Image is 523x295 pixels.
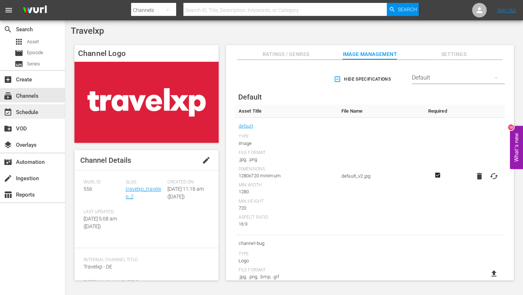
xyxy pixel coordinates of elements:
span: Default [238,93,262,101]
span: Ratings / Genres [259,50,313,59]
span: channel-bug [239,239,334,248]
span: Overlays [4,141,12,149]
span: Create [4,75,12,84]
span: Asset [27,38,39,45]
span: Search [398,3,417,16]
span: Wurl ID: [84,179,122,185]
div: Type [239,251,334,257]
span: 556 [84,186,92,192]
div: Logo [239,257,334,264]
span: [DATE] 5:08 am ([DATE]) [84,216,117,229]
span: Series [27,60,40,68]
td: default_v2.jpg [338,118,425,235]
div: .jpg, .png [239,156,334,163]
div: 16:9 [239,221,334,228]
span: Travelxp [71,26,104,36]
span: Automation [4,158,12,166]
span: Internal Channel Title: [84,257,206,263]
div: Type [239,134,334,140]
span: Image Management [342,50,397,59]
span: Slug: [126,179,164,185]
button: edit [198,151,215,169]
div: 1280x720 minimum [239,172,334,179]
span: External Channel Title: [84,279,206,285]
div: Dimensions [239,166,334,172]
div: Default [412,68,505,88]
div: 720 [239,205,334,212]
span: Asset [15,37,23,46]
span: Last Updated: [84,209,122,215]
span: Search [4,25,12,34]
span: VOD [4,124,12,133]
span: menu [4,6,13,15]
div: File Format [239,150,334,156]
span: Channel Details [80,156,131,165]
a: default [239,121,253,131]
div: Image [239,140,334,147]
span: Settings [426,50,481,59]
a: Sign Out [497,7,516,13]
button: Open Feedback Widget [510,126,523,169]
img: ans4CAIJ8jUAAAAAAAAAAAAAAAAAAAAAAAAgQb4GAAAAAAAAAAAAAAAAAAAAAAAAJMjXAAAAAAAAAAAAAAAAAAAAAAAAgAT5G... [17,2,52,19]
a: travelxp_travelxp_2 [126,186,161,199]
span: Travelxp - DE [84,264,112,270]
th: File Name [338,105,425,118]
svg: Required [433,172,442,178]
button: Hide Specifications [332,69,394,89]
div: 10 [508,125,514,130]
th: Required [425,105,451,118]
div: .jpg, .png, .bmp, .gif [239,273,334,280]
span: Schedule [4,108,12,117]
span: Episode [15,49,23,57]
span: Episode [27,49,43,56]
span: Ingestion [4,174,12,183]
h4: Channel Logo [74,45,219,62]
span: edit [202,156,211,165]
div: Min Height [239,199,334,205]
span: Series [15,60,23,68]
span: Reports [4,190,12,199]
span: [DATE] 11:18 am ([DATE]) [167,186,204,199]
div: File Format [239,267,334,273]
span: Channels [4,92,12,100]
button: Search [387,3,419,16]
span: Hide Specifications [335,76,391,83]
img: Travelxp [74,62,219,143]
span: Created On: [167,179,206,185]
th: Asset Title [235,105,338,118]
div: Aspect Ratio [239,215,334,221]
div: Min Width [239,182,334,188]
div: 1280 [239,188,334,195]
